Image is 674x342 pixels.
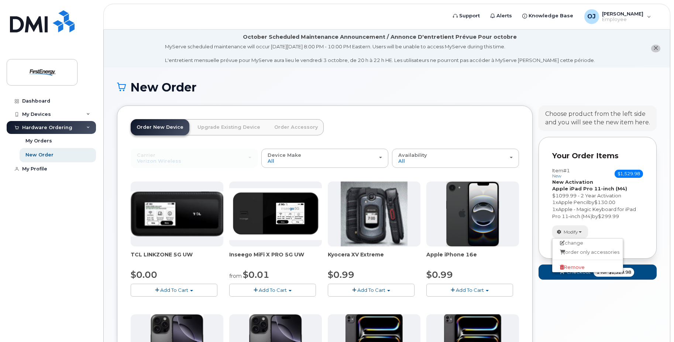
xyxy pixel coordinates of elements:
[426,284,513,297] button: Add To Cart
[341,182,408,246] img: xvextreme.gif
[131,119,189,135] a: Order New Device
[456,287,484,293] span: Add To Cart
[552,168,570,179] h3: Item
[392,149,519,168] button: Availability All
[552,206,556,212] span: 1
[261,149,388,168] button: Device Make All
[328,269,354,280] span: $0.99
[539,265,657,280] button: Checkout 1 for $1,529.98
[558,199,588,205] span: Apple Pencil
[552,151,643,161] p: Your Order Items
[192,119,266,135] a: Upgrade Existing Device
[552,199,643,206] div: x by
[552,173,561,179] small: new
[552,186,627,191] strong: Apple iPad Pro 11-inch (M4)
[553,248,623,257] a: order only accessories
[131,284,217,297] button: Add To Cart
[552,192,643,199] div: $1099.99 - 2 Year Activation
[651,45,660,52] button: close notification
[131,191,223,236] img: linkzone5g.png
[259,287,287,293] span: Add To Cart
[243,269,269,280] span: $0.01
[268,158,274,164] span: All
[268,119,324,135] a: Order Accessory
[328,251,420,266] div: Kyocera XV Extreme
[552,179,593,185] strong: New Activation
[131,269,157,280] span: $0.00
[552,225,588,238] button: Modify
[642,310,668,336] iframe: Messenger Launcher
[398,158,405,164] span: All
[165,43,595,64] div: MyServe scheduled maintenance will occur [DATE][DATE] 8:00 PM - 10:00 PM Eastern. Users will be u...
[598,213,619,219] span: $299.99
[229,284,316,297] button: Add To Cart
[552,199,556,205] span: 1
[552,206,636,219] span: Apple - Magic Keyboard for iPad Pro 11‑inch (M4)
[328,284,415,297] button: Add To Cart
[615,170,643,178] span: $1,529.98
[553,263,623,272] a: Remove
[553,239,623,248] a: change
[545,110,650,127] div: Choose product from the left side and you will see the new item here.
[229,251,322,266] div: Inseego MiFi X PRO 5G UW
[357,287,385,293] span: Add To Cart
[563,167,570,173] span: #1
[560,265,585,270] span: Remove
[229,188,322,240] img: Inseego.png
[268,152,301,158] span: Device Make
[243,33,517,41] div: October Scheduled Maintenance Announcement / Annonce D'entretient Prévue Pour octobre
[131,251,223,266] div: TCL LINKZONE 5G UW
[564,229,578,235] span: Modify
[229,273,242,279] small: from
[160,287,188,293] span: Add To Cart
[117,81,657,94] h1: New Order
[426,269,453,280] span: $0.99
[426,251,519,266] div: Apple iPhone 16e
[594,199,615,205] span: $130.00
[446,182,499,246] img: iphone16e.png
[552,206,643,220] div: x by
[398,152,427,158] span: Availability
